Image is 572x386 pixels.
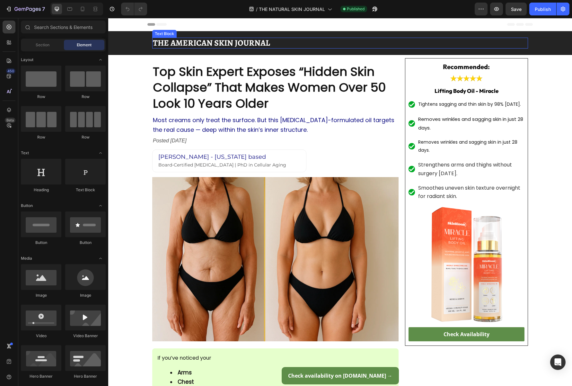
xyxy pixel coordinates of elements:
[21,134,61,140] div: Row
[95,55,106,65] span: Toggle open
[95,253,106,264] span: Toggle open
[300,171,307,177] img: 1679672050-1679397581-343.png
[173,349,291,366] a: Check availability on [DOMAIN_NAME] →
[65,333,106,339] div: Video Banner
[326,69,390,76] strong: Lifting Body Oil - Miracle
[21,373,61,379] div: Hero Banner
[301,45,416,53] p: Recommended:
[21,94,61,100] div: Row
[77,42,92,48] span: Element
[300,83,307,90] img: 1679672050-1679397581-343.png
[300,309,416,323] a: Check Availability
[3,3,48,15] button: 7
[342,57,374,64] img: 1682630804-1662480996-amazon-5-stars-png-1-.webp
[335,312,381,320] p: Check Availability
[21,256,32,261] span: Media
[180,354,284,362] p: Check availability on [DOMAIN_NAME] →
[21,150,29,156] span: Text
[529,3,556,15] button: Publish
[310,143,404,159] span: Strengthens arms and thighs without surgery [DATE].
[21,187,61,193] div: Heading
[256,6,258,13] span: /
[65,187,106,193] div: Text Block
[108,18,572,386] iframe: Design area
[65,292,106,298] div: Image
[310,166,412,182] span: Smoothes uneven skin texture overnight for radiant skin.
[511,6,522,12] span: Save
[65,134,106,140] div: Row
[95,201,106,211] span: Toggle open
[5,118,15,123] div: Beta
[21,333,61,339] div: Video
[300,102,307,109] img: 1679672050-1679397581-343.png
[535,6,551,13] div: Publish
[550,355,566,370] div: Open Intercom Messenger
[310,82,413,90] p: Tightens sagging and thin skin by 98% [DATE].
[65,240,106,246] div: Button
[347,6,365,12] span: Published
[21,21,106,33] input: Search Sections & Elements
[21,240,61,246] div: Button
[21,292,61,298] div: Image
[21,203,33,209] span: Button
[21,57,33,63] span: Layout
[300,148,307,154] img: 1679672050-1679397581-343.png
[95,148,106,158] span: Toggle open
[310,120,416,136] p: Removes wrinkles and sagging skin in just 28 days.
[300,188,416,304] img: gempages_577436572362736355-21dc95b7-09b0-446e-99d1-f238326b5fcc.png
[65,94,106,100] div: Row
[121,3,147,15] div: Undo/Redo
[310,97,416,114] p: Removes wrinkles and sagging skin in just 28 days.
[42,5,45,13] p: 7
[6,68,15,74] div: 450
[36,42,49,48] span: Section
[259,6,325,13] span: THE NATURAL SKIN JOURNAL
[300,125,307,131] img: 1679672050-1679397581-343.png
[65,373,106,379] div: Hero Banner
[506,3,527,15] button: Save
